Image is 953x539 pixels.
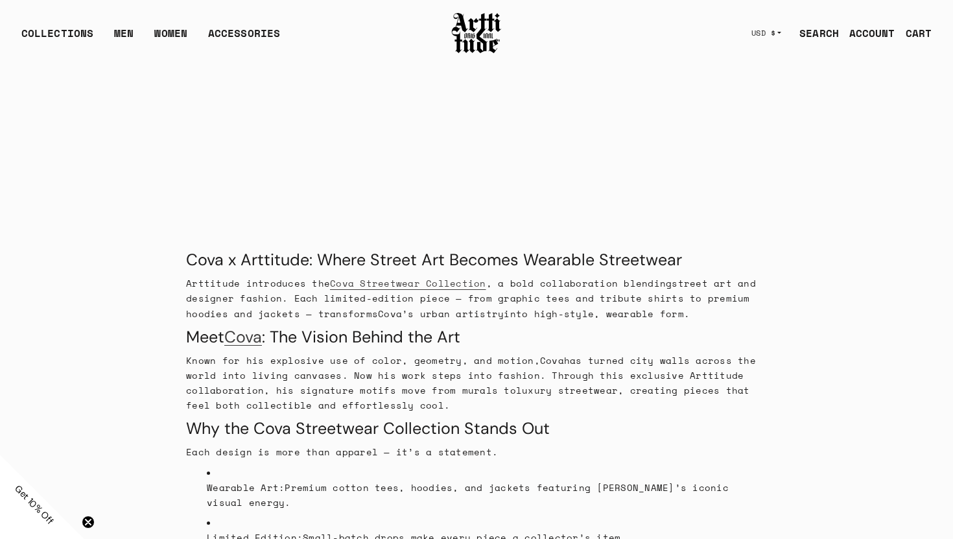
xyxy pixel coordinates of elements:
a: Cova Streetwear Collection [330,276,486,290]
a: SEARCH [789,20,839,46]
span: Cova’s urban artistry [378,307,504,320]
span: : The Vision Behind the Art [262,326,460,348]
a: MEN [114,25,134,51]
ul: Main navigation [11,25,290,51]
a: Cova [224,326,262,348]
div: COLLECTIONS [21,25,93,51]
span: Why the Cova Streetwear Collection Stands Out [186,418,550,439]
button: USD $ [744,19,790,47]
a: Open cart [895,20,932,46]
span: , a bold collaboration blending [486,276,672,290]
span: luxury streetwear [516,383,618,397]
img: Arttitude [451,11,502,55]
span: Meet [186,326,224,348]
span: Premium cotton tees, hoodies, and jackets featuring [PERSON_NAME]’s iconic visual energy. [207,481,729,509]
a: WOMEN [154,25,187,51]
span: street art and designer fashion [186,276,756,305]
button: Close teaser [82,516,95,529]
a: ACCOUNT [839,20,895,46]
span: Each design is more than apparel — it’s a statement. [186,445,498,459]
span: USD $ [751,28,776,38]
span: into high-style, wearable form. [504,307,690,320]
span: Cova x Arttitude: Where Street Art Becomes Wearable Streetwear [186,249,682,270]
span: Get 10% Off [12,483,56,527]
span: Wearable Art: [207,481,285,494]
span: Cova [540,353,564,367]
span: Arttitude introduces the [186,276,330,290]
span: has turned city walls across the world into living canvases. Now his work steps into fashion. Thr... [186,353,756,397]
span: . Each limited-edition piece — from graphic tees and tribute shirts to premium hoodies and jacket... [186,291,750,320]
span: Known for his explosive use of color, geometry, and motion, [186,353,540,367]
div: CART [906,25,932,41]
span: , creating pieces that feel both collectible and effortlessly cool. [186,383,750,412]
div: ACCESSORIES [208,25,280,51]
